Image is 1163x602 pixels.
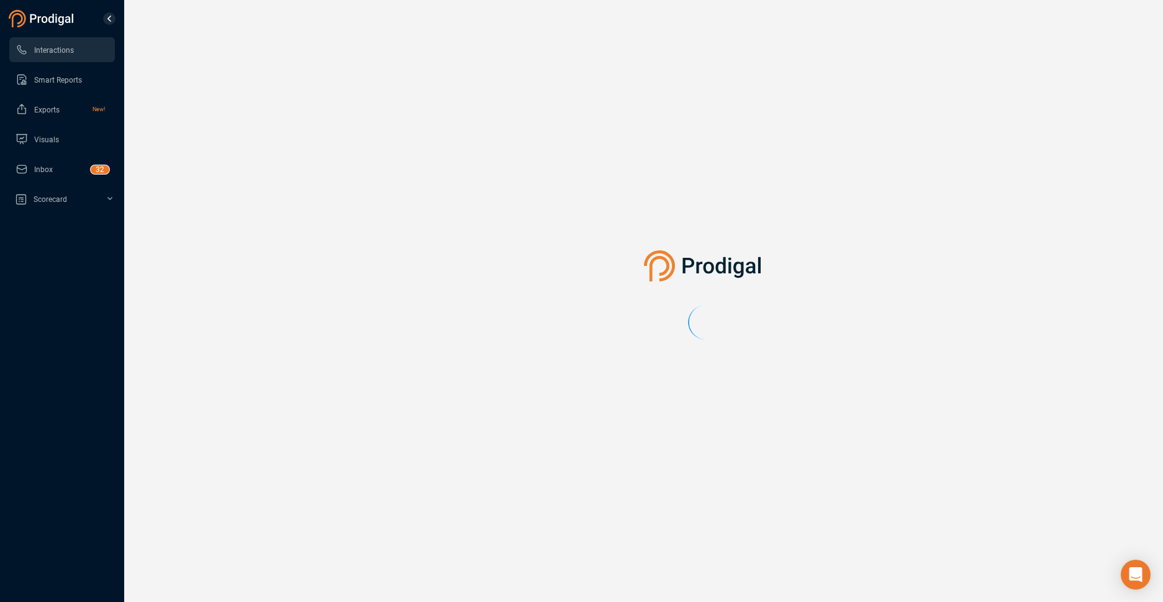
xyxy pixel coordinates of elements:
[16,67,105,92] a: Smart Reports
[9,67,115,92] li: Smart Reports
[91,165,109,174] sup: 32
[9,127,115,152] li: Visuals
[34,165,53,174] span: Inbox
[34,76,82,84] span: Smart Reports
[93,97,105,122] span: New!
[34,135,59,144] span: Visuals
[9,97,115,122] li: Exports
[16,37,105,62] a: Interactions
[644,250,767,281] img: prodigal-logo
[9,10,77,27] img: prodigal-logo
[9,37,115,62] li: Interactions
[16,97,105,122] a: ExportsNew!
[34,195,67,204] span: Scorecard
[16,127,105,152] a: Visuals
[1121,560,1151,590] div: Open Intercom Messenger
[9,157,115,181] li: Inbox
[34,46,74,55] span: Interactions
[34,106,60,114] span: Exports
[100,165,104,178] p: 2
[16,157,105,181] a: Inbox
[96,165,100,178] p: 3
